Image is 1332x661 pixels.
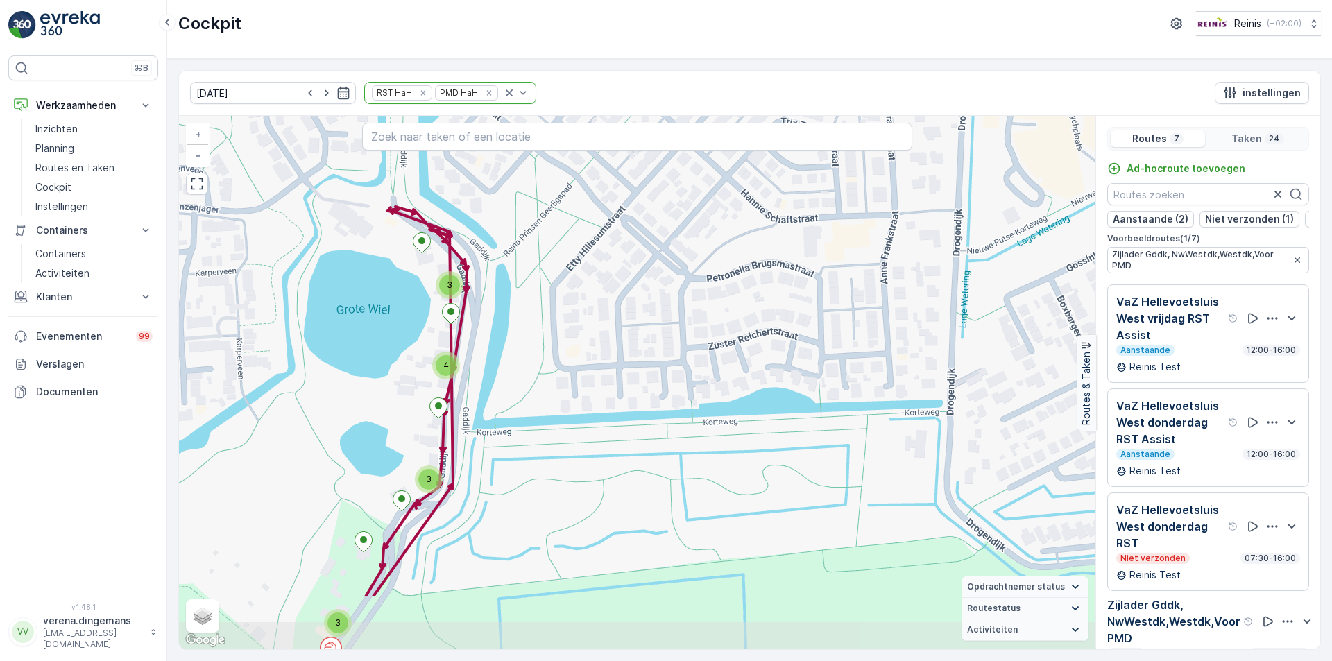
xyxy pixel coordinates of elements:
summary: Routestatus [962,598,1088,619]
p: Reinis Test [1129,568,1181,582]
p: Taken [1231,132,1262,146]
div: help tooltippictogram [1228,417,1239,428]
img: logo_light-DOdMpM7g.png [40,11,100,39]
p: 07:30-16:00 [1243,553,1297,564]
button: Niet verzonden (1) [1199,211,1299,228]
p: Verslagen [36,357,153,371]
p: Cockpit [35,180,71,194]
img: logo [8,11,36,39]
p: verena.dingemans [43,614,143,628]
a: Planning [30,139,158,158]
p: Offline [1110,648,1143,659]
p: Activiteiten [35,266,89,280]
a: Documenten [8,378,158,406]
p: Niet verzonden [1119,553,1187,564]
button: Klanten [8,283,158,311]
p: Ad-hocroute toevoegen [1127,162,1245,175]
span: Routestatus [967,603,1021,614]
p: Niet verzonden (1) [1205,212,1294,226]
img: Google [182,631,228,649]
p: 07:30-16:00 [1252,648,1306,659]
p: Reinis Test [1129,464,1181,478]
p: Reinis [1234,17,1261,31]
a: Uitzoomen [187,145,208,166]
p: Cockpit [178,12,241,35]
span: Activiteiten [967,624,1018,635]
button: Werkzaamheden [8,92,158,119]
a: Cockpit [30,178,158,197]
p: Zijlader Gddk, NwWestdk,Westdk,Voor PMD [1107,596,1240,646]
p: Containers [35,247,86,261]
a: Verslagen [8,350,158,378]
button: Containers [8,216,158,244]
button: Aanstaande (2) [1107,211,1194,228]
a: Evenementen99 [8,323,158,350]
span: + [195,128,201,140]
p: 24 [1267,133,1281,144]
img: Reinis-Logo-Vrijstaand_Tekengebied-1-copy2_aBO4n7j.png [1196,16,1229,31]
p: Routes & Taken [1079,352,1093,425]
p: Aanstaande [1119,345,1172,356]
input: dd/mm/yyyy [190,82,356,104]
p: VaZ Hellevoetsluis West donderdag RST Assist [1116,397,1225,447]
div: Remove RST HaH [416,87,431,98]
div: VV [12,621,34,643]
button: VVverena.dingemans[EMAIL_ADDRESS][DOMAIN_NAME] [8,614,158,650]
p: Containers [36,223,130,237]
a: Ad-hocroute toevoegen [1107,162,1245,175]
summary: Activiteiten [962,619,1088,641]
div: help tooltippictogram [1228,521,1239,532]
div: 4 [432,352,460,379]
span: 4 [443,360,449,370]
p: VaZ Hellevoetsluis West donderdag RST [1116,501,1225,551]
p: Aanstaande (2) [1113,212,1188,226]
span: v 1.48.1 [8,603,158,611]
span: Zijlader Gddk, NwWestdk,Westdk,Voor PMD [1112,249,1289,271]
p: Routes [1132,132,1167,146]
button: Reinis(+02:00) [1196,11,1321,36]
p: Klanten [36,290,130,304]
p: 7 [1172,133,1181,144]
input: Zoek naar taken of een locatie [362,123,912,151]
p: Routes en Taken [35,161,114,175]
summary: Opdrachtnemer status [962,576,1088,598]
p: 12:00-16:00 [1245,449,1297,460]
a: Layers [187,601,218,631]
div: help tooltippictogram [1228,313,1239,324]
span: − [195,149,202,161]
div: 3 [415,465,443,493]
p: Aanstaande [1119,449,1172,460]
p: instellingen [1243,86,1301,100]
p: Reinis Test [1129,360,1181,374]
div: 3 [436,271,463,299]
p: Documenten [36,385,153,399]
div: Remove PMD HaH [481,87,497,98]
p: ⌘B [135,62,148,74]
p: Planning [35,141,74,155]
p: Werkzaamheden [36,98,130,112]
a: Dit gebied openen in Google Maps (er wordt een nieuw venster geopend) [182,631,228,649]
div: RST HaH [373,86,414,99]
p: Voorbeeldroutes ( 1 / 7 ) [1107,233,1309,244]
p: 12:00-16:00 [1245,345,1297,356]
p: 99 [139,331,150,342]
a: In zoomen [187,124,208,145]
span: 3 [335,617,341,628]
button: instellingen [1215,82,1309,104]
p: VaZ Hellevoetsluis West vrijdag RST Assist [1116,293,1225,343]
p: ( +02:00 ) [1267,18,1301,29]
a: Activiteiten [30,264,158,283]
a: Containers [30,244,158,264]
a: Routes en Taken [30,158,158,178]
div: PMD HaH [436,86,480,99]
a: Inzichten [30,119,158,139]
div: help tooltippictogram [1243,616,1254,627]
input: Routes zoeken [1107,183,1309,205]
div: 3 [324,609,352,637]
span: 3 [426,474,432,484]
p: Inzichten [35,122,78,136]
span: Opdrachtnemer status [967,581,1065,592]
p: Evenementen [36,329,128,343]
p: Instellingen [35,200,88,214]
span: 3 [447,280,452,290]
